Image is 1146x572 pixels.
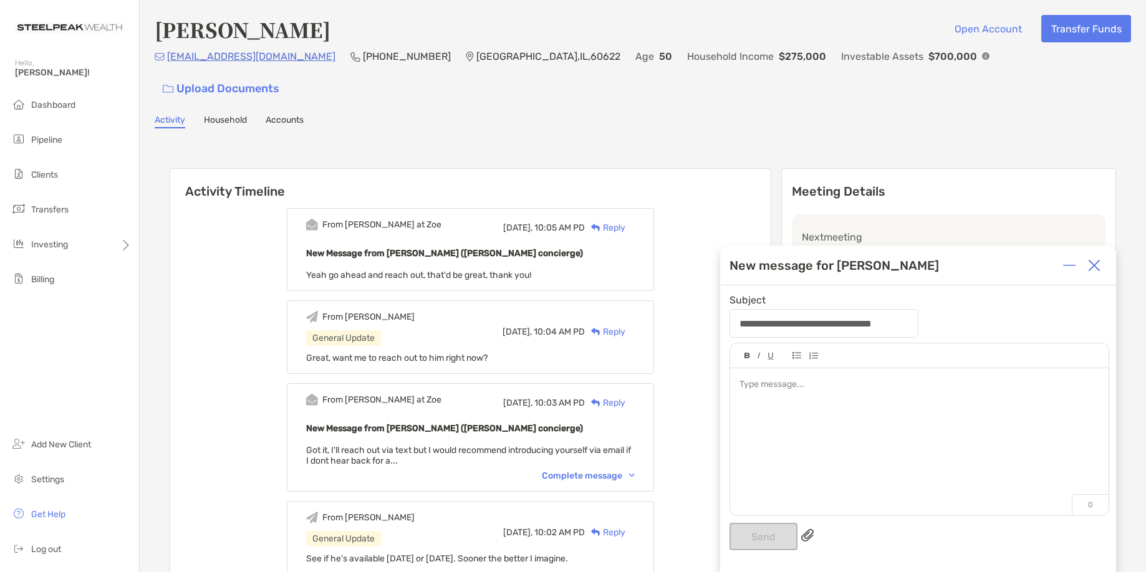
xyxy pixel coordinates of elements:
[779,49,826,64] p: $275,000
[266,115,304,128] a: Accounts
[306,445,631,466] span: Got it, I'll reach out via text but I would recommend introducing yourself via email if I dont he...
[1063,259,1076,272] img: Expand or collapse
[591,328,600,336] img: Reply icon
[982,52,990,60] img: Info Icon
[1041,15,1131,42] button: Transfer Funds
[31,204,69,215] span: Transfers
[306,394,318,406] img: Event icon
[322,512,415,523] div: From [PERSON_NAME]
[466,52,474,62] img: Location Icon
[758,353,760,359] img: Editor control icon
[31,439,91,450] span: Add New Client
[306,423,583,434] b: New Message from [PERSON_NAME] ([PERSON_NAME] concierge)
[1088,259,1100,272] img: Close
[204,115,247,128] a: Household
[31,169,58,180] span: Clients
[363,49,451,64] p: [PHONE_NUMBER]
[31,274,54,285] span: Billing
[306,270,531,280] span: Yeah go ahead and reach out, that'd be great, thank you!
[744,353,750,359] img: Editor control icon
[155,115,185,128] a: Activity
[15,5,124,50] img: Zoe Logo
[792,352,801,359] img: Editor control icon
[11,131,26,146] img: pipeline icon
[167,49,335,64] p: [EMAIL_ADDRESS][DOMAIN_NAME]
[31,544,61,555] span: Log out
[659,49,672,64] p: 50
[306,512,318,523] img: Event icon
[503,327,532,337] span: [DATE],
[11,541,26,556] img: logout icon
[155,53,165,60] img: Email Icon
[306,248,583,259] b: New Message from [PERSON_NAME] ([PERSON_NAME] concierge)
[629,474,635,477] img: Chevron icon
[503,222,532,233] span: [DATE],
[534,327,585,337] span: 10:04 AM PD
[155,15,330,44] h4: [PERSON_NAME]
[306,219,318,231] img: Event icon
[11,201,26,216] img: transfers icon
[11,166,26,181] img: clients icon
[1072,494,1109,515] p: 0
[163,85,173,93] img: button icon
[503,398,532,408] span: [DATE],
[322,219,441,230] div: From [PERSON_NAME] at Zoe
[11,506,26,521] img: get-help icon
[534,527,585,538] span: 10:02 AM PD
[31,509,65,520] span: Get Help
[31,100,75,110] span: Dashboard
[503,527,532,538] span: [DATE],
[306,353,488,363] span: Great, want me to reach out to him right now?
[306,553,568,564] span: See if he's available [DATE] or [DATE]. Sooner the better I imagine.
[306,531,381,546] div: General Update
[534,222,585,233] span: 10:05 AM PD
[729,295,766,305] label: Subject
[306,311,318,323] img: Event icon
[11,436,26,451] img: add_new_client icon
[591,224,600,232] img: Reply icon
[350,52,360,62] img: Phone Icon
[322,394,441,405] div: From [PERSON_NAME] at Zoe
[31,474,64,485] span: Settings
[802,245,899,260] p: [DATE] 3:30 PM PDT
[802,229,1096,245] p: Next meeting
[31,135,62,145] span: Pipeline
[635,49,654,64] p: Age
[841,49,923,64] p: Investable Assets
[729,258,939,273] div: New message for [PERSON_NAME]
[809,352,818,360] img: Editor control icon
[768,353,774,360] img: Editor control icon
[585,221,625,234] div: Reply
[591,399,600,407] img: Reply icon
[11,271,26,286] img: billing icon
[542,470,635,481] div: Complete message
[591,528,600,536] img: Reply icon
[306,330,381,346] div: General Update
[687,49,774,64] p: Household Income
[15,67,132,78] span: [PERSON_NAME]!
[322,312,415,322] div: From [PERSON_NAME]
[928,49,977,64] p: $700,000
[155,75,287,102] a: Upload Documents
[534,398,585,408] span: 10:03 AM PD
[585,526,625,539] div: Reply
[11,471,26,486] img: settings icon
[476,49,620,64] p: [GEOGRAPHIC_DATA] , IL , 60622
[585,396,625,409] div: Reply
[792,184,1106,199] p: Meeting Details
[31,239,68,250] span: Investing
[945,15,1031,42] button: Open Account
[11,97,26,112] img: dashboard icon
[11,236,26,251] img: investing icon
[170,169,771,199] h6: Activity Timeline
[801,529,814,541] img: paperclip attachments
[585,325,625,338] div: Reply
